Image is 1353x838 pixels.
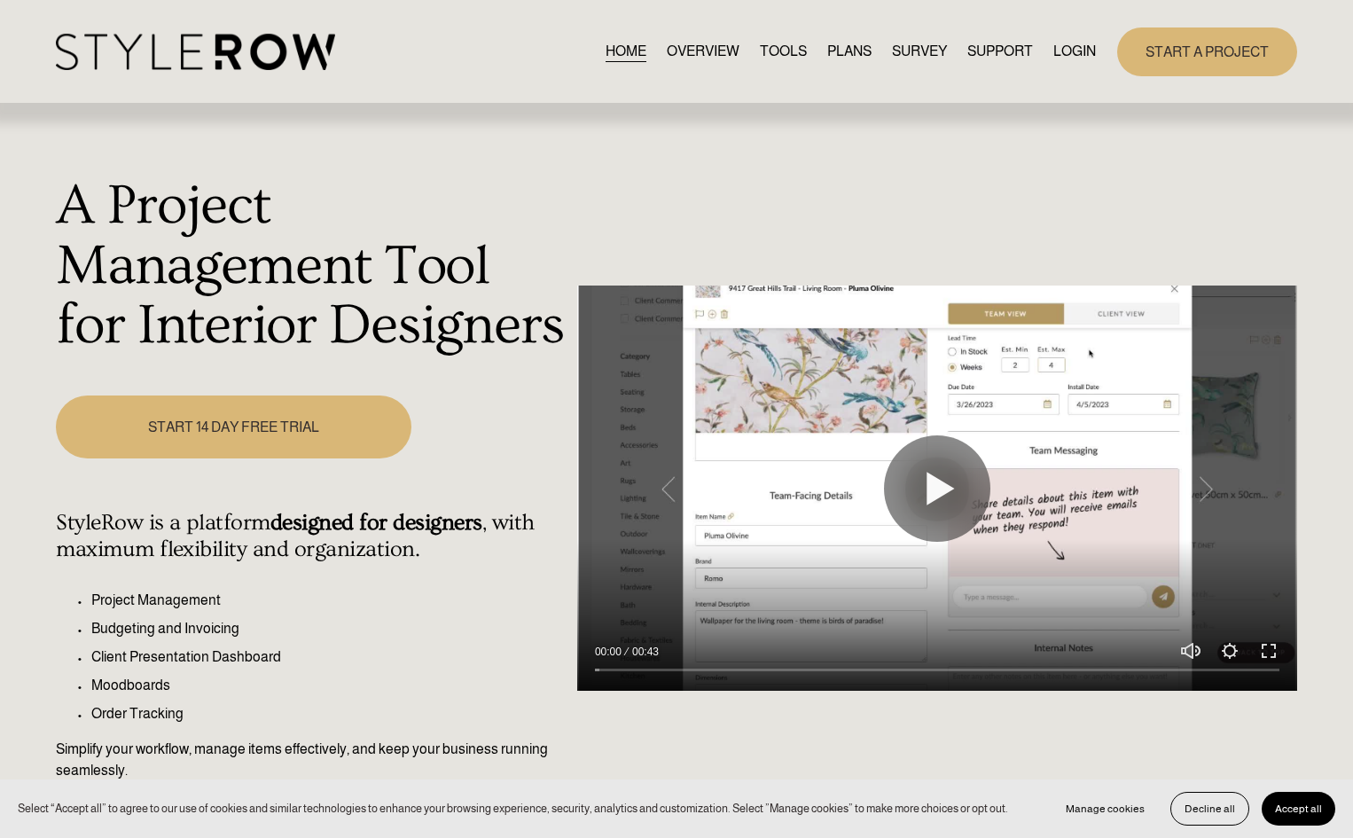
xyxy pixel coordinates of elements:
button: Decline all [1170,792,1249,826]
button: Play [884,435,990,542]
div: Duration [626,643,663,661]
h4: StyleRow is a platform , with maximum flexibility and organization. [56,510,567,563]
button: Accept all [1262,792,1335,826]
a: PLANS [827,40,872,64]
a: HOME [606,40,646,64]
button: Manage cookies [1052,792,1158,826]
p: Select “Accept all” to agree to our use of cookies and similar technologies to enhance your brows... [18,800,1008,817]
a: TOOLS [760,40,807,64]
a: START 14 DAY FREE TRIAL [56,396,411,458]
p: Project Management [91,590,567,611]
p: Simplify your workflow, manage items effectively, and keep your business running seamlessly. [56,739,567,781]
strong: designed for designers [270,510,482,536]
p: Moodboards [91,675,567,696]
p: Budgeting and Invoicing [91,618,567,639]
span: SUPPORT [967,41,1033,62]
h1: A Project Management Tool for Interior Designers [56,176,567,356]
span: Accept all [1275,803,1322,815]
span: Decline all [1185,803,1235,815]
p: Order Tracking [91,703,567,724]
span: Manage cookies [1066,803,1145,815]
div: Current time [595,643,626,661]
input: Seek [595,664,1279,677]
img: StyleRow [56,34,335,70]
a: folder dropdown [967,40,1033,64]
a: LOGIN [1053,40,1096,64]
a: OVERVIEW [667,40,739,64]
a: SURVEY [892,40,947,64]
p: Client Presentation Dashboard [91,646,567,668]
a: START A PROJECT [1117,27,1297,76]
